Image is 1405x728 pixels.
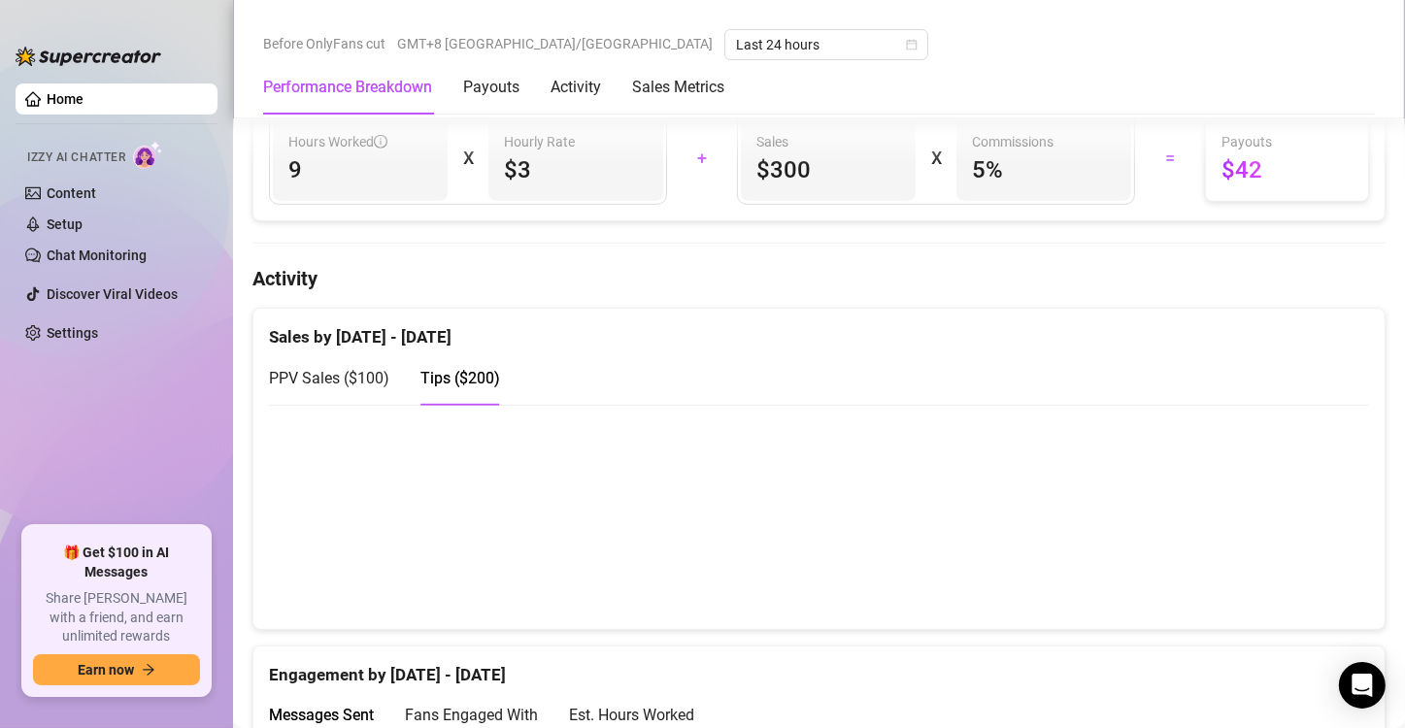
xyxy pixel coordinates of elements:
[420,369,500,387] span: Tips ( $200 )
[33,589,200,646] span: Share [PERSON_NAME] with a friend, and earn unlimited rewards
[27,149,125,167] span: Izzy AI Chatter
[288,131,387,152] span: Hours Worked
[931,143,941,174] div: X
[756,154,900,185] span: $300
[1339,662,1386,709] div: Open Intercom Messenger
[47,248,147,263] a: Chat Monitoring
[288,154,432,185] span: 9
[397,29,713,58] span: GMT+8 [GEOGRAPHIC_DATA]/[GEOGRAPHIC_DATA]
[463,76,519,99] div: Payouts
[374,135,387,149] span: info-circle
[551,76,601,99] div: Activity
[269,309,1369,350] div: Sales by [DATE] - [DATE]
[405,706,538,724] span: Fans Engaged With
[142,663,155,677] span: arrow-right
[972,131,1054,152] article: Commissions
[504,154,648,185] span: $3
[263,76,432,99] div: Performance Breakdown
[47,216,83,232] a: Setup
[1221,131,1353,152] span: Payouts
[269,369,389,387] span: PPV Sales ( $100 )
[972,154,1116,185] span: 5 %
[47,286,178,302] a: Discover Viral Videos
[679,143,725,174] div: +
[1221,154,1353,185] span: $42
[47,325,98,341] a: Settings
[269,646,1369,688] div: Engagement by [DATE] - [DATE]
[33,654,200,685] button: Earn nowarrow-right
[269,706,374,724] span: Messages Sent
[47,91,84,107] a: Home
[463,143,473,174] div: X
[263,29,385,58] span: Before OnlyFans cut
[632,76,724,99] div: Sales Metrics
[252,265,1386,292] h4: Activity
[1147,143,1193,174] div: =
[906,39,918,50] span: calendar
[47,185,96,201] a: Content
[78,662,134,678] span: Earn now
[33,544,200,581] span: 🎁 Get $100 in AI Messages
[16,47,161,66] img: logo-BBDzfeDw.svg
[569,703,694,727] div: Est. Hours Worked
[504,131,575,152] article: Hourly Rate
[736,30,917,59] span: Last 24 hours
[756,131,900,152] span: Sales
[133,141,163,169] img: AI Chatter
